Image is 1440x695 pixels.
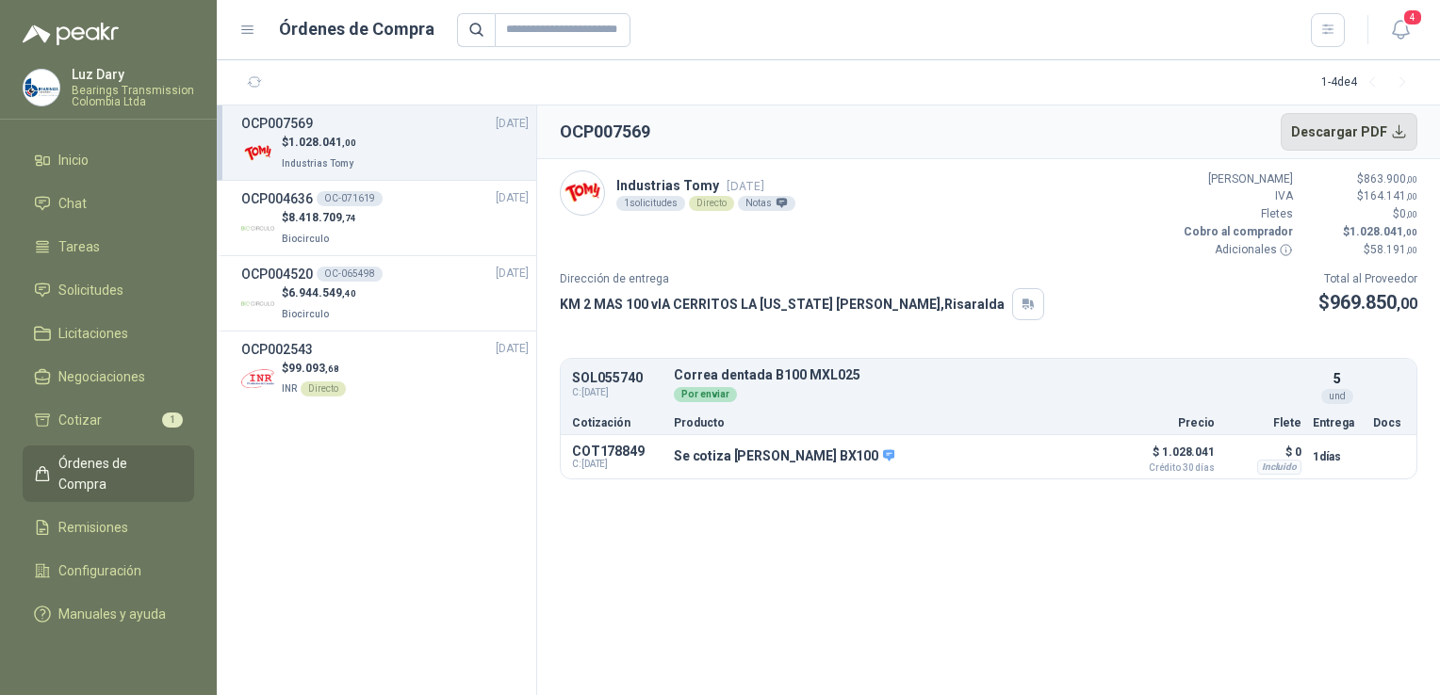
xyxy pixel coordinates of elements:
[342,288,356,299] span: ,40
[1334,368,1341,389] p: 5
[572,385,663,400] span: C: [DATE]
[23,272,194,308] a: Solicitudes
[23,142,194,178] a: Inicio
[23,509,194,545] a: Remisiones
[1321,389,1353,404] div: und
[317,267,383,282] div: OC-065498
[1281,113,1418,151] button: Descargar PDF
[1304,187,1417,205] p: $
[23,23,119,45] img: Logo peakr
[58,366,145,387] span: Negociaciones
[1304,170,1417,188] p: $
[23,359,194,395] a: Negociaciones
[561,171,604,215] img: Company Logo
[1406,209,1417,219] span: ,00
[572,417,663,428] p: Cotización
[1180,205,1293,223] p: Fletes
[674,448,894,465] p: Se cotiza [PERSON_NAME] BX100
[1364,189,1417,202] span: 164.141
[1350,225,1417,238] span: 1.028.041
[282,158,353,169] span: Industrias Tomy
[58,193,87,214] span: Chat
[241,188,529,248] a: OCP004636OC-071619[DATE] Company Logo$8.418.709,74Biocirculo
[1121,463,1215,473] span: Crédito 30 días
[496,115,529,133] span: [DATE]
[72,85,194,107] p: Bearings Transmission Colombia Ltda
[1121,441,1215,473] p: $ 1.028.041
[241,264,529,323] a: OCP004520OC-065498[DATE] Company Logo$6.944.549,40Biocirculo
[560,270,1044,288] p: Dirección de entrega
[1406,191,1417,202] span: ,00
[241,212,274,245] img: Company Logo
[1402,8,1423,26] span: 4
[1313,417,1362,428] p: Entrega
[674,387,737,402] div: Por enviar
[279,16,434,42] h1: Órdenes de Compra
[738,196,795,211] div: Notas
[1226,417,1301,428] p: Flete
[23,445,194,502] a: Órdenes de Compra
[1226,441,1301,463] p: $ 0
[241,339,529,398] a: OCP002543[DATE] Company Logo$99.093,68INRDirecto
[58,150,89,170] span: Inicio
[342,213,356,223] span: ,74
[23,596,194,632] a: Manuales y ayuda
[241,362,274,395] img: Company Logo
[496,265,529,283] span: [DATE]
[23,553,194,589] a: Configuración
[1257,460,1301,475] div: Incluido
[282,383,297,394] span: INR
[674,417,1109,428] p: Producto
[58,604,166,624] span: Manuales y ayuda
[23,402,194,438] a: Cotizar1
[1370,243,1417,256] span: 58.191
[616,196,685,211] div: 1 solicitudes
[560,294,1005,315] p: KM 2 MAS 100 vIA CERRITOS LA [US_STATE] [PERSON_NAME] , Risaralda
[23,186,194,221] a: Chat
[58,236,100,257] span: Tareas
[282,209,356,227] p: $
[1304,241,1417,259] p: $
[1318,270,1417,288] p: Total al Proveedor
[24,70,59,105] img: Company Logo
[1180,241,1293,259] p: Adicionales
[58,280,123,300] span: Solicitudes
[1364,172,1417,186] span: 863.900
[1403,227,1417,237] span: ,00
[241,188,313,209] h3: OCP004636
[1304,205,1417,223] p: $
[162,412,183,428] span: 1
[572,371,663,385] p: SOL055740
[1180,170,1293,188] p: [PERSON_NAME]
[1180,187,1293,205] p: IVA
[572,459,663,470] span: C: [DATE]
[1121,417,1215,428] p: Precio
[282,360,346,378] p: $
[288,286,356,299] span: 6.944.549
[317,191,383,206] div: OC-071619
[241,264,313,284] h3: OCP004520
[560,119,650,145] h2: OCP007569
[496,340,529,358] span: [DATE]
[282,234,329,244] span: Biocirculo
[1383,13,1417,47] button: 4
[1399,207,1417,220] span: 0
[282,309,329,319] span: Biocirculo
[241,137,274,170] img: Company Logo
[674,368,1301,382] p: Correa dentada B100 MXL025
[616,175,795,196] p: Industrias Tomy
[58,323,128,344] span: Licitaciones
[1313,445,1362,468] p: 1 días
[241,113,529,172] a: OCP007569[DATE] Company Logo$1.028.041,00Industrias Tomy
[1318,288,1417,317] p: $
[288,362,339,375] span: 99.093
[241,287,274,320] img: Company Logo
[23,229,194,265] a: Tareas
[288,211,356,224] span: 8.418.709
[1321,68,1417,98] div: 1 - 4 de 4
[342,137,356,148] span: ,00
[325,364,339,374] span: ,68
[689,196,734,211] div: Directo
[1406,245,1417,255] span: ,00
[58,410,102,430] span: Cotizar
